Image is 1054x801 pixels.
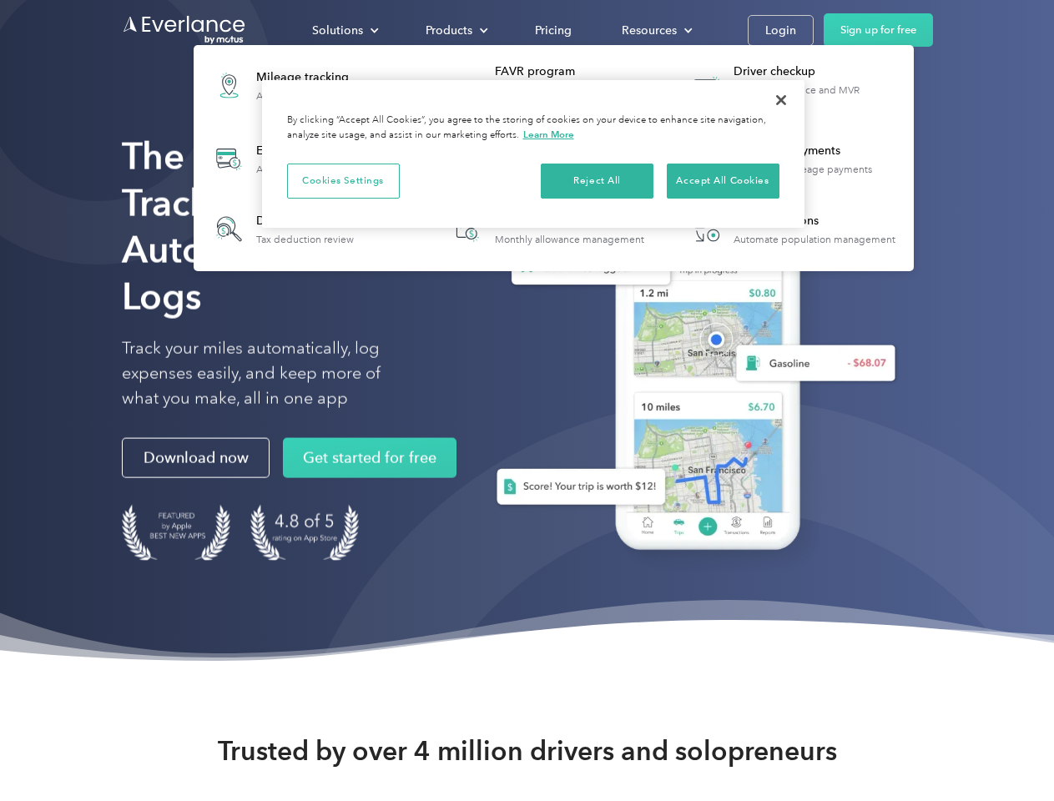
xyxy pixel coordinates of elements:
a: Deduction finderTax deduction review [202,202,362,256]
div: License, insurance and MVR verification [734,84,905,108]
a: Pricing [518,16,588,45]
img: Badge for Featured by Apple Best New Apps [122,505,230,561]
div: By clicking “Accept All Cookies”, you agree to the storing of cookies on your device to enhance s... [287,113,779,143]
strong: Trusted by over 4 million drivers and solopreneurs [218,734,837,768]
div: Automate population management [734,234,895,245]
button: Cookies Settings [287,164,400,199]
a: Accountable planMonthly allowance management [441,202,653,256]
div: Automatic transaction logs [256,164,376,175]
div: Resources [605,16,706,45]
div: Deduction finder [256,213,354,229]
a: Mileage trackingAutomatic mileage logs [202,55,373,116]
div: HR Integrations [734,213,895,229]
nav: Products [194,45,914,271]
div: Cookie banner [262,80,804,228]
div: Products [426,20,472,41]
div: Login [765,20,796,41]
div: FAVR program [495,63,666,80]
img: Everlance, mileage tracker app, expense tracking app [470,159,909,575]
button: Close [763,82,799,118]
div: Pricing [535,20,572,41]
a: Sign up for free [824,13,933,47]
a: Get started for free [283,438,456,478]
div: Resources [622,20,677,41]
p: Track your miles automatically, log expenses easily, and keep more of what you make, all in one app [122,336,420,411]
div: Products [409,16,502,45]
img: 4.9 out of 5 stars on the app store [250,505,359,561]
div: Mileage tracking [256,69,365,86]
div: Expense tracking [256,143,376,159]
a: More information about your privacy, opens in a new tab [523,128,574,140]
div: Privacy [262,80,804,228]
a: HR IntegrationsAutomate population management [679,202,904,256]
a: Expense trackingAutomatic transaction logs [202,128,385,189]
a: Download now [122,438,270,478]
div: Driver checkup [734,63,905,80]
a: FAVR programFixed & Variable Rate reimbursement design & management [441,55,667,116]
div: Automatic mileage logs [256,90,365,102]
div: Solutions [295,16,392,45]
a: Driver checkupLicense, insurance and MVR verification [679,55,905,116]
button: Reject All [541,164,653,199]
div: Monthly allowance management [495,234,644,245]
div: Solutions [312,20,363,41]
a: Go to homepage [122,14,247,46]
div: Tax deduction review [256,234,354,245]
a: Login [748,15,814,46]
button: Accept All Cookies [667,164,779,199]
